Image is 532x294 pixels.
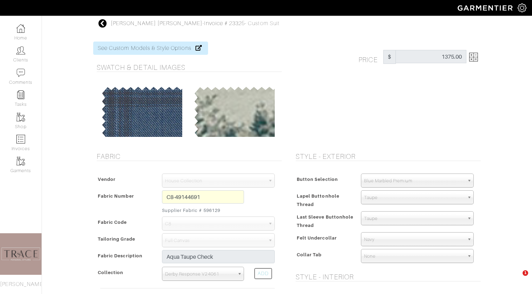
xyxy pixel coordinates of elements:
[98,234,135,244] span: Tailoring Grade
[165,174,265,188] span: House Collection
[165,217,265,231] span: C8
[523,270,528,276] span: 1
[16,157,25,166] img: garments-icon-b7da505a4dc4fd61783c78ac3ca0ef83fa9d6f193b1c9dc38574b1d14d53ca28.png
[16,113,25,122] img: garments-icon-b7da505a4dc4fd61783c78ac3ca0ef83fa9d6f193b1c9dc38574b1d14d53ca28.png
[97,152,282,161] h5: Fabric
[16,90,25,99] img: reminder-icon-8004d30b9f0a5d33ae49ab947aed9ed385cf756f9e5892f1edd6e32f2345188e.png
[383,50,396,64] span: $
[98,191,134,201] span: Fabric Number
[364,233,464,247] span: Navy
[297,191,339,210] span: Lapel Buttonhole Thread
[364,249,464,263] span: None
[162,207,244,214] small: Supplier Fabric # 596129
[296,273,481,281] h5: Style - Interior
[16,46,25,55] img: clients-icon-6bae9207a08558b7cb47a8932f037763ab4055f8c8b6bfacd5dc20c3e0201464.png
[111,19,280,28] div: - - Custom Suit
[469,53,478,61] img: Open Price Breakdown
[508,270,525,287] iframe: Intercom live chat
[98,174,116,184] span: Vendor
[16,135,25,144] img: orders-icon-0abe47150d42831381b5fb84f609e132dff9fe21cb692f30cb5eec754e2cba89.png
[364,191,464,205] span: Taupe
[165,267,235,281] span: Derby Response V24061
[16,68,25,77] img: comment-icon-a0a6a9ef722e966f86d9cbdc48e553b5cf19dbc54f86b18d962a5391bc8f6eb6.png
[93,42,208,55] a: See Custom Models & Style Options
[97,63,282,72] h5: Swatch & Detail Images
[111,20,202,27] a: [PERSON_NAME] [PERSON_NAME]
[297,233,337,243] span: Felt Undercollar
[359,50,383,64] h5: Price
[254,268,272,279] div: ADD
[297,212,353,230] span: Last Sleeve Buttonhole Thread
[98,217,127,227] span: Fabric Code
[98,267,124,278] span: Collection
[297,174,338,184] span: Button Selection
[297,250,322,260] span: Collar Tab
[204,20,245,27] a: Invoice # 23325
[165,234,265,248] span: Full Canvas
[16,24,25,33] img: dashboard-icon-dbcd8f5a0b271acd01030246c82b418ddd0df26cd7fceb0bd07c9910d44c42f6.png
[454,2,518,14] img: garmentier-logo-header-white-b43fb05a5012e4ada735d5af1a66efaba907eab6374d6393d1fbf88cb4ef424d.png
[364,174,464,188] span: Blue Marbled Premium
[518,3,526,12] img: gear-icon-white-bd11855cb880d31180b6d7d6211b90ccbf57a29d726f0c71d8c61bd08dd39cc2.png
[296,152,481,161] h5: Style - Exterior
[364,212,464,226] span: Taupe
[98,251,142,261] span: Fabric Description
